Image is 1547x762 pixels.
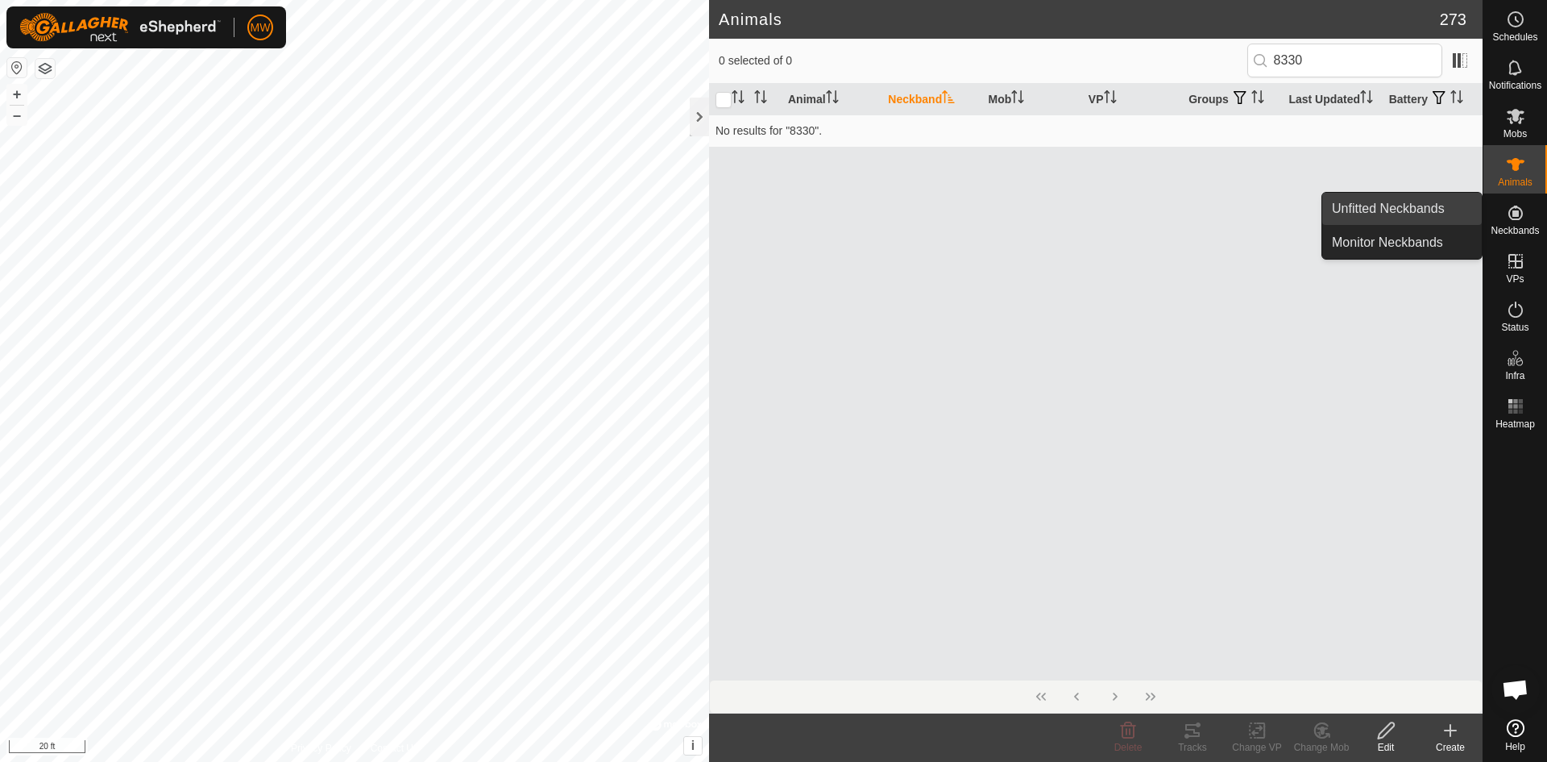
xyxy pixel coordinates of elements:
p-sorticon: Activate to sort [1011,93,1024,106]
th: Mob [982,84,1082,115]
span: Help [1505,742,1525,752]
button: i [684,737,702,755]
a: Unfitted Neckbands [1322,193,1482,225]
a: Privacy Policy [291,741,351,756]
div: Change Mob [1289,740,1354,755]
p-sorticon: Activate to sort [826,93,839,106]
a: Monitor Neckbands [1322,227,1482,259]
input: Search (S) [1247,44,1442,77]
span: 0 selected of 0 [719,52,1247,69]
a: Help [1483,713,1547,758]
img: Gallagher Logo [19,13,221,42]
div: Create [1418,740,1483,755]
p-sorticon: Activate to sort [1450,93,1463,106]
th: VP [1082,84,1182,115]
span: Monitor Neckbands [1332,233,1443,252]
th: Last Updated [1282,84,1382,115]
span: 273 [1440,7,1466,31]
p-sorticon: Activate to sort [732,93,744,106]
p-sorticon: Activate to sort [1360,93,1373,106]
button: + [7,85,27,104]
a: Contact Us [371,741,418,756]
span: Status [1501,323,1528,332]
h2: Animals [719,10,1440,29]
span: Infra [1505,371,1524,381]
th: Battery [1383,84,1483,115]
div: Change VP [1225,740,1289,755]
span: Animals [1498,177,1532,187]
button: Map Layers [35,59,55,78]
div: Open chat [1491,665,1540,714]
span: i [691,739,695,752]
span: MW [251,19,271,36]
p-sorticon: Activate to sort [1251,93,1264,106]
td: No results for "8330". [709,115,1483,147]
p-sorticon: Activate to sort [1104,93,1117,106]
div: Tracks [1160,740,1225,755]
button: Reset Map [7,58,27,77]
span: Mobs [1503,129,1527,139]
th: Animal [782,84,881,115]
p-sorticon: Activate to sort [942,93,955,106]
span: Notifications [1489,81,1541,90]
span: Unfitted Neckbands [1332,199,1445,219]
p-sorticon: Activate to sort [754,93,767,106]
th: Groups [1182,84,1282,115]
span: Heatmap [1495,419,1535,429]
span: Schedules [1492,32,1537,42]
div: Edit [1354,740,1418,755]
span: VPs [1506,274,1524,284]
span: Neckbands [1491,226,1539,235]
th: Neckband [881,84,981,115]
button: – [7,106,27,125]
span: Delete [1114,742,1143,753]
